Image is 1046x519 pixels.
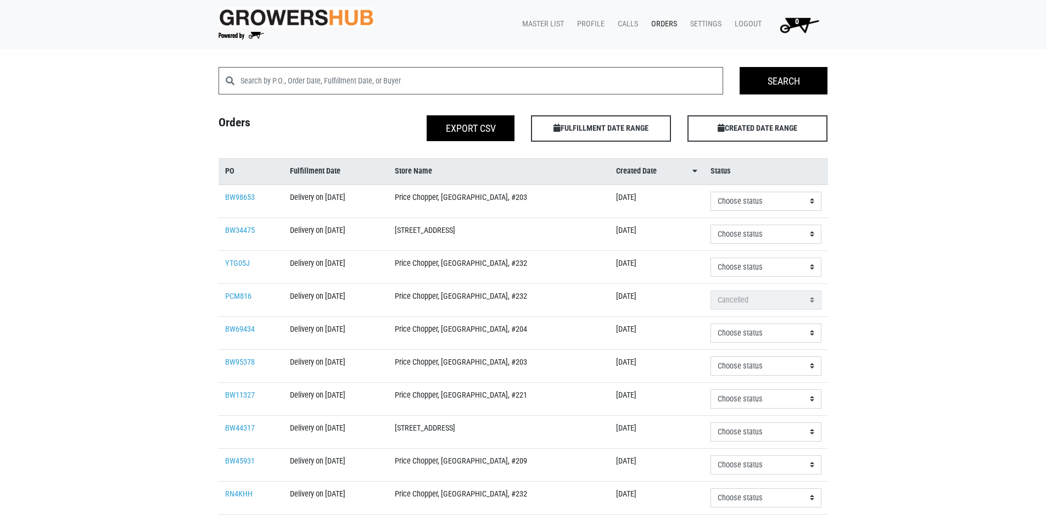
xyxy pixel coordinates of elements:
td: Delivery on [DATE] [283,415,388,448]
td: Price Chopper, [GEOGRAPHIC_DATA], #204 [388,316,609,349]
td: Price Chopper, [GEOGRAPHIC_DATA], #203 [388,349,609,382]
td: Price Chopper, [GEOGRAPHIC_DATA], #209 [388,448,609,481]
td: Price Chopper, [GEOGRAPHIC_DATA], #203 [388,185,609,218]
a: Profile [568,14,609,35]
td: [DATE] [609,448,704,481]
img: Cart [775,14,824,36]
a: Orders [642,14,681,35]
td: [STREET_ADDRESS] [388,217,609,250]
a: Store Name [395,165,603,177]
img: original-fc7597fdc6adbb9d0e2ae620e786d1a2.jpg [219,7,374,27]
span: CREATED DATE RANGE [687,115,827,142]
a: Logout [726,14,766,35]
td: [DATE] [609,316,704,349]
a: Created Date [616,165,697,177]
a: Fulfillment Date [290,165,381,177]
button: Export CSV [427,115,514,141]
td: [DATE] [609,283,704,316]
td: Delivery on [DATE] [283,283,388,316]
td: Price Chopper, [GEOGRAPHIC_DATA], #221 [388,382,609,415]
td: [STREET_ADDRESS] [388,415,609,448]
a: BW11327 [225,390,255,400]
span: Created Date [616,165,657,177]
span: Status [711,165,731,177]
a: 0 [766,14,828,36]
td: [DATE] [609,217,704,250]
td: [DATE] [609,349,704,382]
td: [DATE] [609,415,704,448]
img: Powered by Big Wheelbarrow [219,32,264,40]
a: BW98653 [225,193,255,202]
td: Delivery on [DATE] [283,382,388,415]
td: Delivery on [DATE] [283,448,388,481]
td: Delivery on [DATE] [283,316,388,349]
input: Search by P.O., Order Date, Fulfillment Date, or Buyer [240,67,724,94]
a: BW34475 [225,226,255,235]
td: Delivery on [DATE] [283,481,388,514]
td: [DATE] [609,481,704,514]
td: [DATE] [609,185,704,218]
a: Calls [609,14,642,35]
span: FULFILLMENT DATE RANGE [531,115,671,142]
a: YTG05J [225,259,250,268]
span: PO [225,165,234,177]
span: Fulfillment Date [290,165,340,177]
a: BW45931 [225,456,255,466]
a: BW95378 [225,358,255,367]
td: Delivery on [DATE] [283,185,388,218]
input: Search [740,67,827,94]
span: Store Name [395,165,432,177]
a: BW69434 [225,325,255,334]
span: 0 [795,17,799,26]
a: RN4KHH [225,489,253,499]
td: [DATE] [609,382,704,415]
td: Price Chopper, [GEOGRAPHIC_DATA], #232 [388,250,609,283]
td: Delivery on [DATE] [283,349,388,382]
td: Delivery on [DATE] [283,250,388,283]
a: Settings [681,14,726,35]
h4: Orders [210,115,367,137]
td: Price Chopper, [GEOGRAPHIC_DATA], #232 [388,283,609,316]
a: Status [711,165,821,177]
td: [DATE] [609,250,704,283]
td: Delivery on [DATE] [283,217,388,250]
a: PCM816 [225,292,251,301]
a: Master List [513,14,568,35]
a: BW44317 [225,423,255,433]
a: PO [225,165,277,177]
td: Price Chopper, [GEOGRAPHIC_DATA], #232 [388,481,609,514]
